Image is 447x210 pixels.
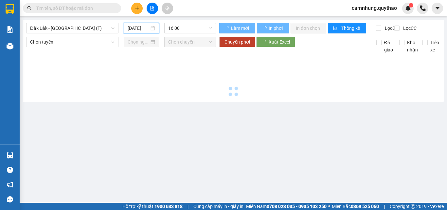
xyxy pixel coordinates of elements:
span: In phơi [269,25,284,32]
span: search [27,6,32,10]
input: Tìm tên, số ĐT hoặc mã đơn [36,5,113,12]
span: environment [3,44,8,48]
button: caret-down [432,3,443,14]
strong: 0369 525 060 [351,204,379,209]
strong: 1900 633 818 [154,204,183,209]
li: VP VP BX Phía Nam BMT [3,28,45,42]
input: 14/10/2025 [128,25,149,32]
li: Quý Thảo [3,3,95,16]
button: Chuyển phơi [219,37,255,47]
span: Trên xe [428,39,442,53]
span: | [188,203,188,210]
button: bar-chartThống kê [328,23,366,33]
span: Kho nhận [404,39,420,53]
li: VP BX [GEOGRAPHIC_DATA] [45,28,87,49]
strong: 0708 023 035 - 0935 103 250 [267,204,327,209]
img: icon-new-feature [405,5,411,11]
span: aim [165,6,170,10]
span: ⚪️ [328,205,330,208]
span: Làm mới [231,25,250,32]
span: plus [135,6,139,10]
span: Cung cấp máy in - giấy in: [193,203,244,210]
img: phone-icon [420,5,426,11]
span: Chọn tuyến [30,37,115,47]
span: Lọc CC [401,25,418,32]
span: Lọc CR [382,25,399,32]
span: Thống kê [341,25,361,32]
span: 1 [410,3,412,8]
span: message [7,196,13,202]
span: bar-chart [333,26,339,31]
span: loading [262,26,268,30]
span: file-add [150,6,154,10]
img: logo-vxr [6,4,14,14]
button: In đơn chọn [291,23,326,33]
span: 16:00 [168,23,212,33]
span: copyright [411,204,415,209]
span: Chọn chuyến [168,37,212,47]
span: Đã giao [382,39,396,53]
img: warehouse-icon [7,152,13,159]
button: Làm mới [219,23,255,33]
span: Miền Nam [246,203,327,210]
button: Xuất Excel [256,37,295,47]
span: caret-down [435,5,440,11]
span: Đắk Lắk - Sài Gòn (T) [30,23,115,33]
sup: 1 [409,3,413,8]
button: file-add [147,3,158,14]
span: Miền Bắc [332,203,379,210]
span: | [384,203,385,210]
input: Chọn ngày [128,38,149,46]
img: solution-icon [7,26,13,33]
span: Hỗ trợ kỹ thuật: [122,203,183,210]
span: loading [224,26,230,30]
img: warehouse-icon [7,43,13,49]
span: camnhung.quythao [347,4,402,12]
span: question-circle [7,167,13,173]
button: In phơi [257,23,289,33]
button: aim [162,3,173,14]
span: notification [7,181,13,188]
button: plus [131,3,143,14]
